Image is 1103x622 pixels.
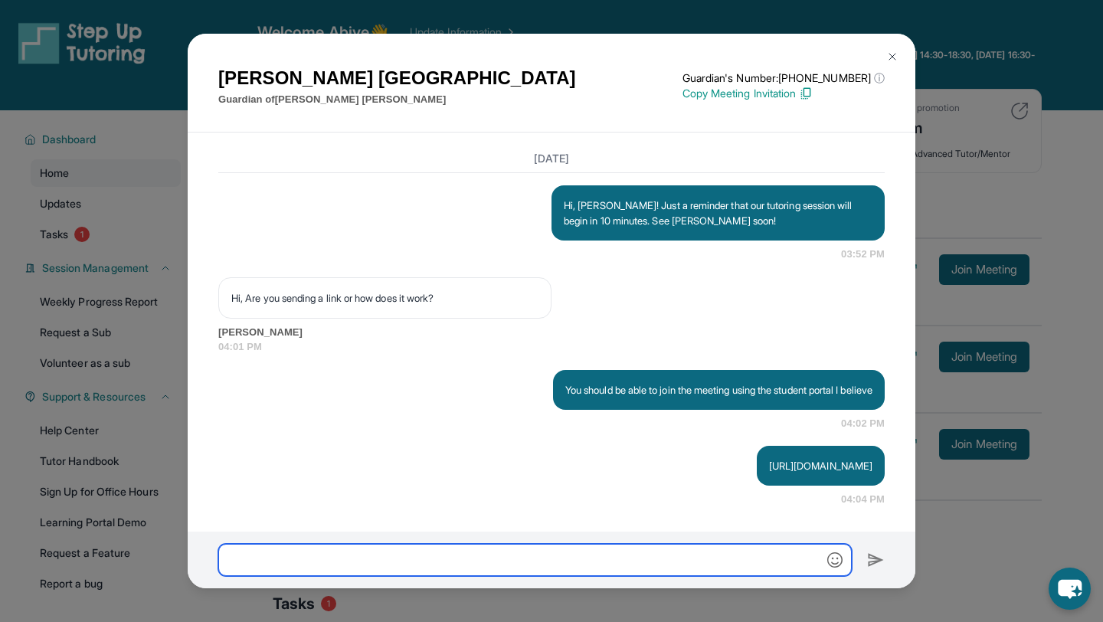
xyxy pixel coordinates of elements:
p: Hi, [PERSON_NAME]! Just a reminder that our tutoring session will begin in 10 minutes. See [PERSO... [564,198,872,228]
img: Close Icon [886,51,898,63]
p: Hi, Are you sending a link or how does it work? [231,290,538,306]
span: ⓘ [874,70,885,86]
span: 03:52 PM [841,247,885,262]
span: 04:04 PM [841,492,885,507]
img: Emoji [827,552,843,568]
p: Guardian's Number: [PHONE_NUMBER] [682,70,885,86]
button: chat-button [1049,568,1091,610]
img: Copy Icon [799,87,813,100]
span: 04:02 PM [841,416,885,431]
span: [PERSON_NAME] [218,325,885,340]
p: You should be able to join the meeting using the student portal I believe [565,382,872,398]
p: Copy Meeting Invitation [682,86,885,101]
p: Guardian of [PERSON_NAME] [PERSON_NAME] [218,92,576,107]
span: 04:01 PM [218,339,885,355]
h3: [DATE] [218,151,885,166]
img: Send icon [867,551,885,569]
p: [URL][DOMAIN_NAME] [769,458,872,473]
h1: [PERSON_NAME] [GEOGRAPHIC_DATA] [218,64,576,92]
